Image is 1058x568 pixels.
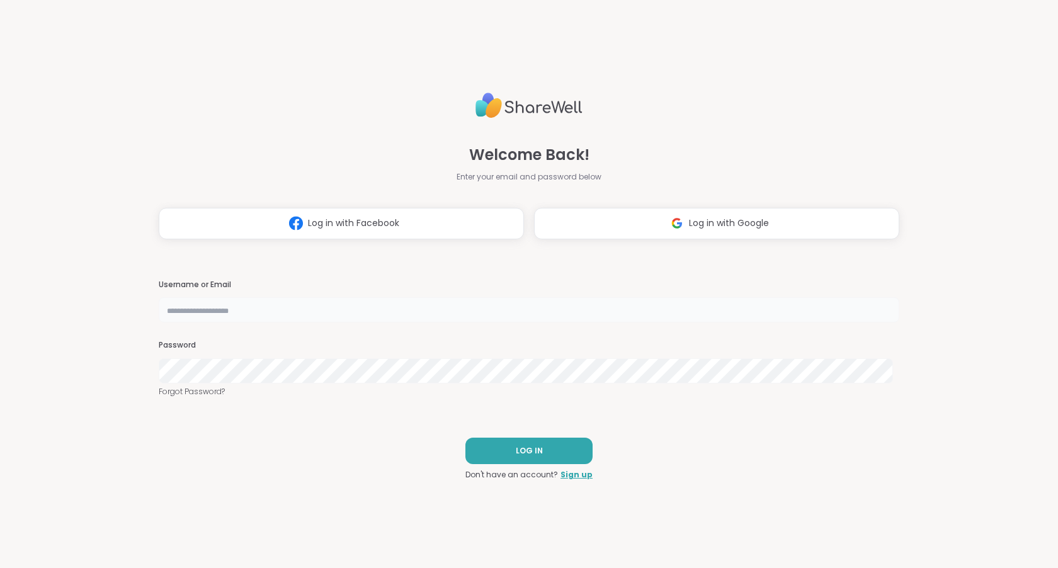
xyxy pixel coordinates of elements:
[284,212,308,235] img: ShareWell Logomark
[665,212,689,235] img: ShareWell Logomark
[516,445,543,457] span: LOG IN
[560,469,593,480] a: Sign up
[159,280,899,290] h3: Username or Email
[159,208,524,239] button: Log in with Facebook
[469,144,589,166] span: Welcome Back!
[534,208,899,239] button: Log in with Google
[308,217,399,230] span: Log in with Facebook
[457,171,601,183] span: Enter your email and password below
[465,438,593,464] button: LOG IN
[159,386,899,397] a: Forgot Password?
[159,340,899,351] h3: Password
[465,469,558,480] span: Don't have an account?
[475,88,583,123] img: ShareWell Logo
[689,217,769,230] span: Log in with Google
